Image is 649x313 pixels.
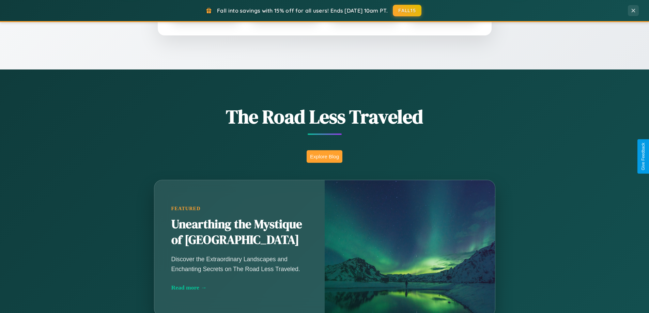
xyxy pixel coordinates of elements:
div: Featured [171,206,308,212]
span: Fall into savings with 15% off for all users! Ends [DATE] 10am PT. [217,7,388,14]
h2: Unearthing the Mystique of [GEOGRAPHIC_DATA] [171,217,308,248]
h1: The Road Less Traveled [120,104,529,130]
button: Explore Blog [307,150,342,163]
div: Read more → [171,284,308,291]
p: Discover the Extraordinary Landscapes and Enchanting Secrets on The Road Less Traveled. [171,254,308,273]
button: FALL15 [393,5,421,16]
div: Give Feedback [641,143,646,170]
